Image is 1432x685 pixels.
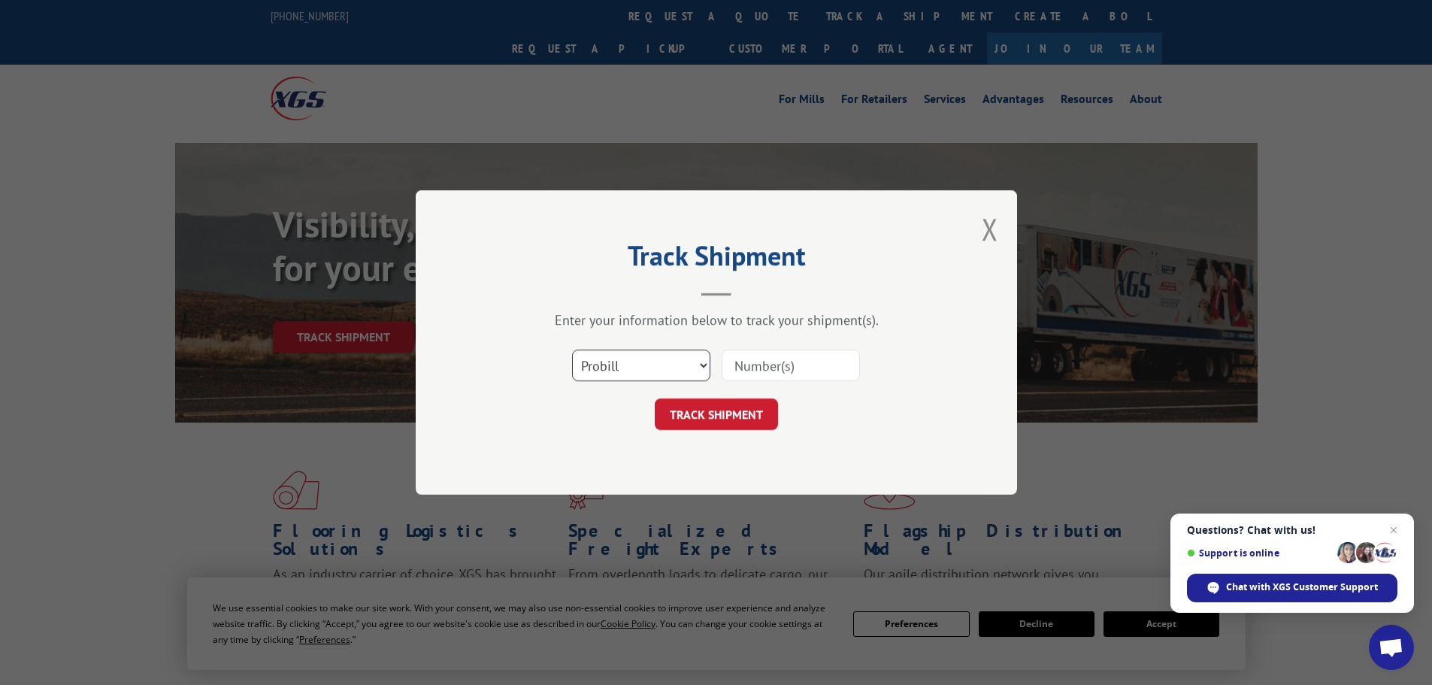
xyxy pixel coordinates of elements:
[1187,547,1332,559] span: Support is online
[491,245,942,274] h2: Track Shipment
[1187,574,1397,602] div: Chat with XGS Customer Support
[1369,625,1414,670] div: Open chat
[655,399,778,430] button: TRACK SHIPMENT
[982,209,998,249] button: Close modal
[1385,521,1403,539] span: Close chat
[1226,580,1378,594] span: Chat with XGS Customer Support
[722,350,860,381] input: Number(s)
[1187,524,1397,536] span: Questions? Chat with us!
[491,311,942,329] div: Enter your information below to track your shipment(s).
